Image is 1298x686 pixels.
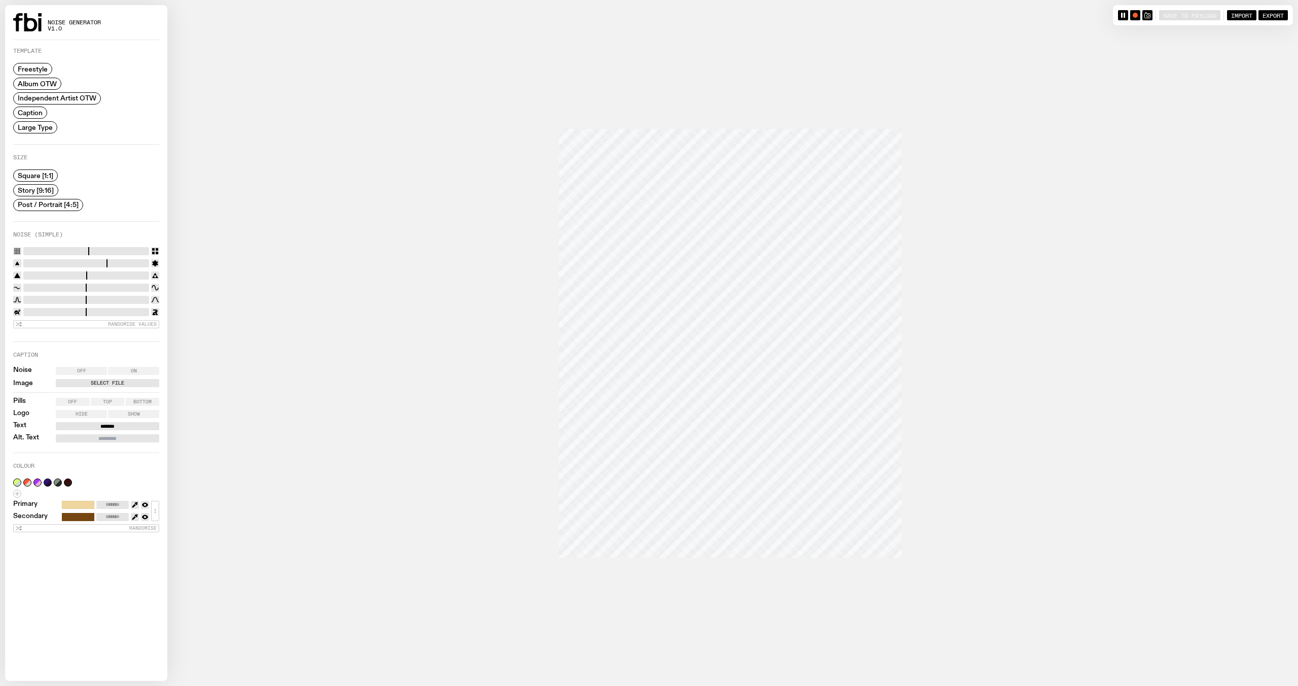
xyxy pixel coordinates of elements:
[77,368,86,373] span: Off
[108,321,157,327] span: Randomise Values
[1231,12,1252,18] span: Import
[133,399,152,404] span: Bottom
[13,155,27,160] label: Size
[18,94,96,102] span: Independent Artist OTW
[13,320,159,328] button: Randomise Values
[128,411,140,417] span: Show
[103,399,112,404] span: Top
[129,525,157,531] span: Randomise
[1258,10,1288,20] button: Export
[131,368,137,373] span: On
[1159,10,1220,20] button: Save to Payload
[1227,10,1256,20] button: Import
[13,434,39,442] label: Alt. Text
[13,513,48,521] label: Secondary
[13,524,159,532] button: Randomise
[13,367,32,375] label: Noise
[68,399,77,404] span: Off
[18,65,48,73] span: Freestyle
[13,501,38,509] label: Primary
[48,26,101,31] span: v1.0
[18,186,54,194] span: Story [9:16]
[13,352,38,358] label: Caption
[13,422,26,430] label: Text
[18,123,53,131] span: Large Type
[18,172,53,180] span: Square [1:1]
[13,48,42,54] label: Template
[1263,12,1284,18] span: Export
[13,380,33,387] label: Image
[13,410,29,418] label: Logo
[58,379,157,387] label: Select File
[13,463,34,469] label: Colour
[18,109,43,117] span: Caption
[13,232,63,237] label: Noise (Simple)
[48,20,101,25] span: Noise Generator
[18,201,79,209] span: Post / Portrait [4:5]
[151,501,159,521] button: ↕
[1163,12,1216,18] span: Save to Payload
[13,398,26,406] label: Pills
[76,411,88,417] span: Hide
[18,80,57,87] span: Album OTW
